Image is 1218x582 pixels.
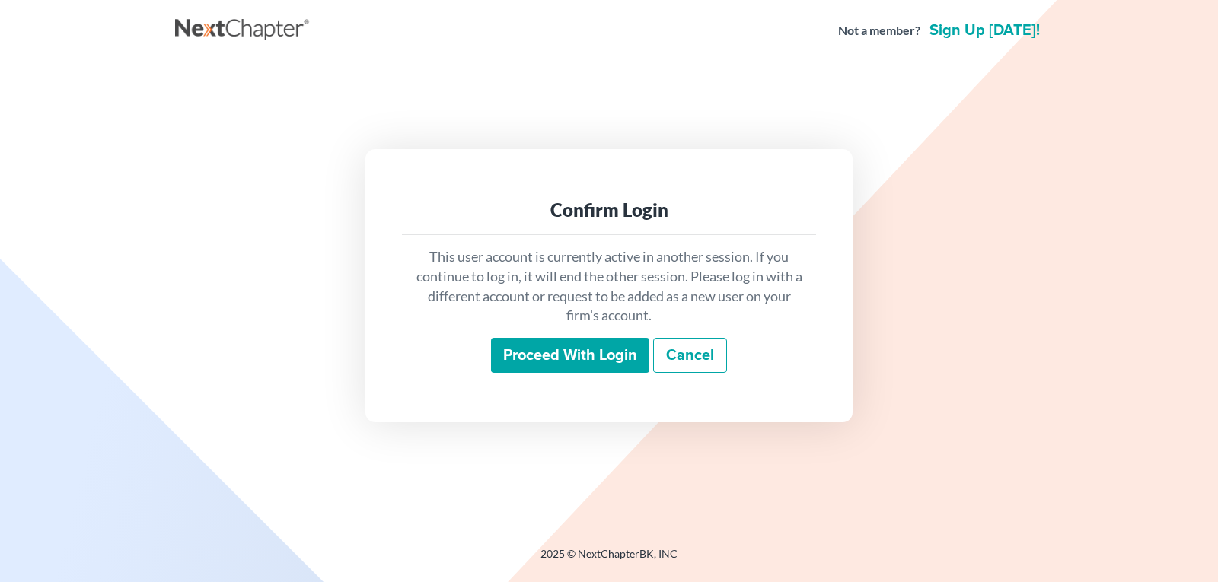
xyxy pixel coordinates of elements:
[491,338,649,373] input: Proceed with login
[838,22,920,40] strong: Not a member?
[414,247,804,326] p: This user account is currently active in another session. If you continue to log in, it will end ...
[175,546,1043,574] div: 2025 © NextChapterBK, INC
[926,23,1043,38] a: Sign up [DATE]!
[653,338,727,373] a: Cancel
[414,198,804,222] div: Confirm Login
